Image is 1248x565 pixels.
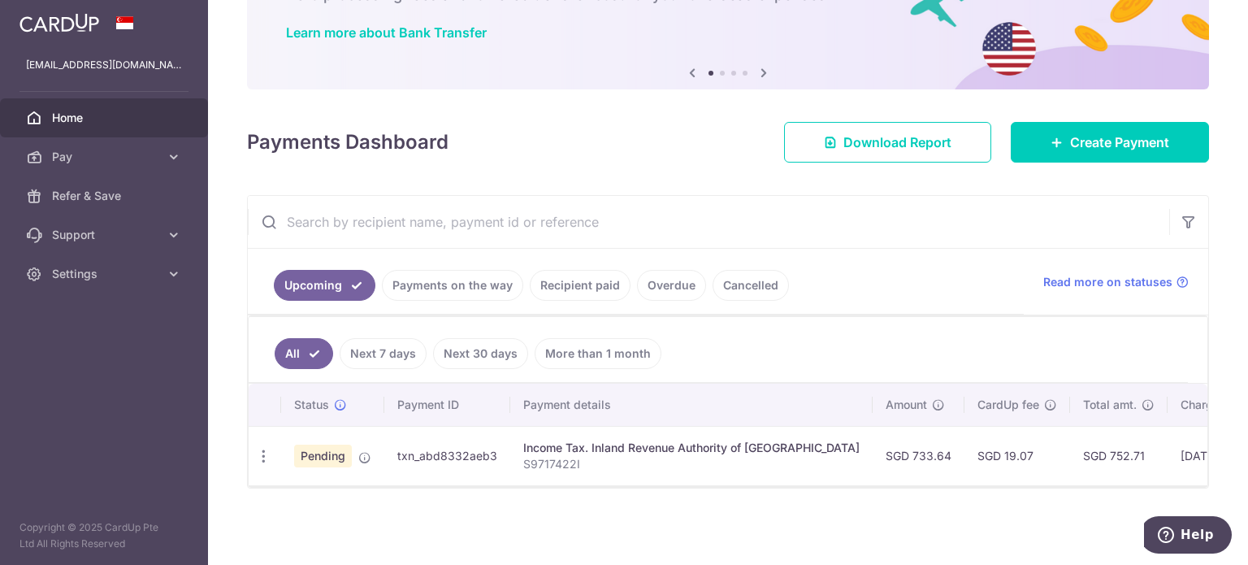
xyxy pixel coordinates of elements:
[510,384,873,426] th: Payment details
[340,338,427,369] a: Next 7 days
[784,122,991,163] a: Download Report
[294,397,329,413] span: Status
[247,128,448,157] h4: Payments Dashboard
[52,110,159,126] span: Home
[1181,397,1247,413] span: Charge date
[52,188,159,204] span: Refer & Save
[19,13,99,33] img: CardUp
[637,270,706,301] a: Overdue
[1043,274,1189,290] a: Read more on statuses
[530,270,630,301] a: Recipient paid
[1083,397,1137,413] span: Total amt.
[52,149,159,165] span: Pay
[523,456,860,472] p: S9717422I
[274,270,375,301] a: Upcoming
[713,270,789,301] a: Cancelled
[433,338,528,369] a: Next 30 days
[964,426,1070,485] td: SGD 19.07
[52,227,159,243] span: Support
[248,196,1169,248] input: Search by recipient name, payment id or reference
[843,133,951,152] span: Download Report
[1070,133,1169,152] span: Create Payment
[977,397,1039,413] span: CardUp fee
[384,384,510,426] th: Payment ID
[294,445,352,467] span: Pending
[873,426,964,485] td: SGD 733.64
[1043,274,1172,290] span: Read more on statuses
[523,440,860,456] div: Income Tax. Inland Revenue Authority of [GEOGRAPHIC_DATA]
[1011,122,1209,163] a: Create Payment
[286,24,487,41] a: Learn more about Bank Transfer
[886,397,927,413] span: Amount
[1070,426,1168,485] td: SGD 752.71
[1144,516,1232,557] iframe: Opens a widget where you can find more information
[535,338,661,369] a: More than 1 month
[382,270,523,301] a: Payments on the way
[26,57,182,73] p: [EMAIL_ADDRESS][DOMAIN_NAME]
[275,338,333,369] a: All
[52,266,159,282] span: Settings
[384,426,510,485] td: txn_abd8332aeb3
